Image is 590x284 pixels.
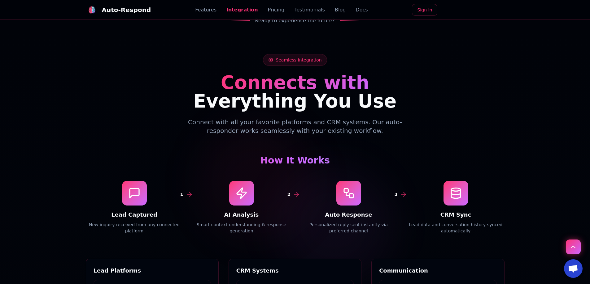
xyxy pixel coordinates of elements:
h3: How It Works [86,155,505,166]
img: logo.svg [88,6,95,14]
button: Scroll to top [566,239,581,254]
h4: CRM Sync [407,210,505,219]
span: Seamless Integration [276,57,321,63]
span: Connects with [221,72,369,93]
a: Open chat [564,259,583,278]
h4: AI Analysis [193,210,290,219]
h3: Lead Platforms [94,266,211,275]
p: Connect with all your favorite platforms and CRM systems. Our auto-responder works seamlessly wit... [176,118,414,135]
h4: Auto Response [300,210,397,219]
h3: Communication [379,266,496,275]
div: 3 [392,190,400,198]
div: 2 [285,190,292,198]
div: Auto-Respond [102,6,151,14]
p: Personalized reply sent instantly via preferred channel [300,222,397,234]
a: Testimonials [294,6,325,14]
h4: Lead Captured [86,210,183,219]
p: Lead data and conversation history synced automatically [407,222,505,234]
span: Everything You Use [194,90,397,112]
a: Blog [335,6,346,14]
h3: CRM Systems [236,266,354,275]
iframe: Sign in with Google Button [439,3,507,17]
a: Features [195,6,216,14]
a: Auto-Respond [86,4,151,16]
a: Pricing [268,6,285,14]
div: 1 [178,190,185,198]
a: Integration [226,6,258,14]
a: Docs [356,6,368,14]
p: Smart context understanding & response generation [193,222,290,234]
a: Sign In [412,4,437,16]
p: New inquiry received from any connected platform [86,222,183,234]
span: Ready to experience the future? [255,17,335,24]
